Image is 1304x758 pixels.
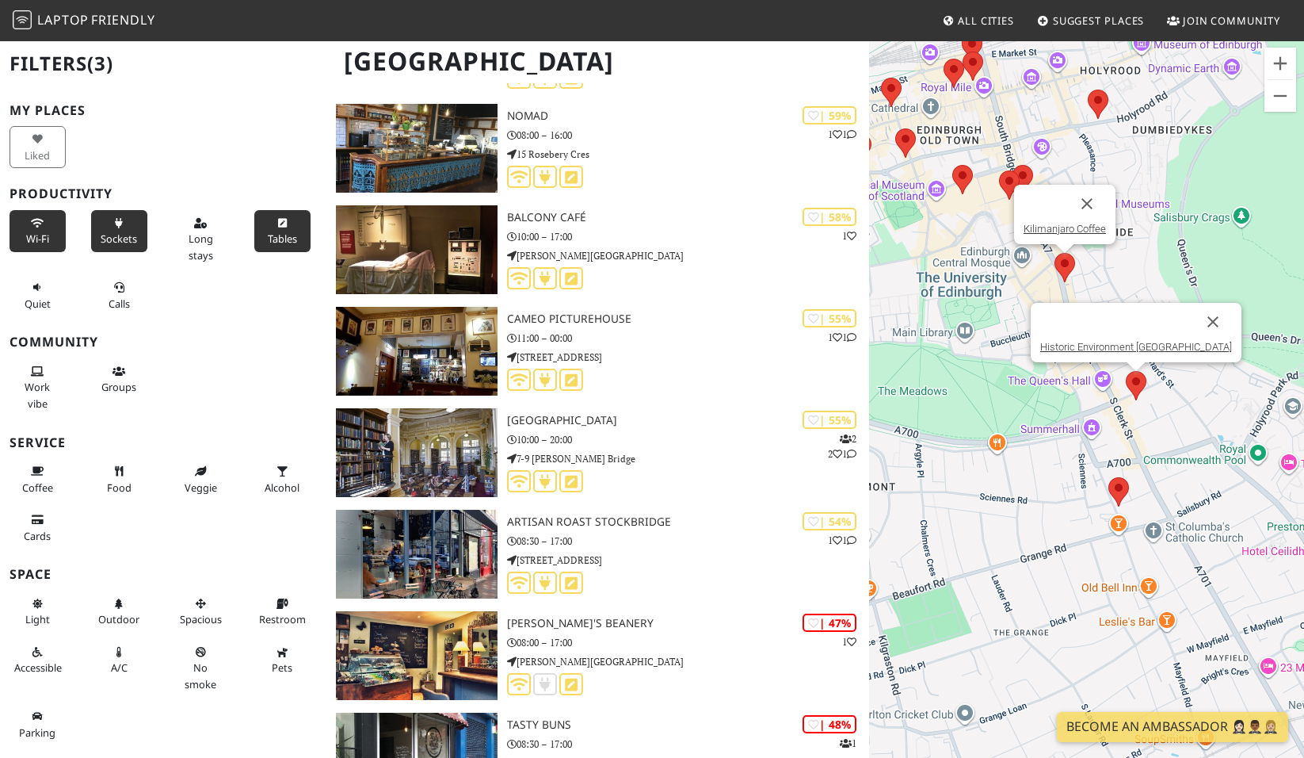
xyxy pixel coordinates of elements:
a: Balcony Café | 58% 1 Balcony Café 10:00 – 17:00 [PERSON_NAME][GEOGRAPHIC_DATA] [326,205,870,294]
h3: Cameo Picturehouse [507,312,869,326]
span: Laptop [37,11,89,29]
button: Outdoor [91,591,147,633]
p: 1 [840,736,856,751]
h1: [GEOGRAPHIC_DATA] [331,40,867,83]
button: No smoke [173,639,229,697]
span: All Cities [958,13,1014,28]
p: 1 1 [828,127,856,142]
span: Pet friendly [272,660,292,675]
a: Cameo Picturehouse | 55% 11 Cameo Picturehouse 11:00 – 00:00 [STREET_ADDRESS] [326,307,870,396]
button: Food [91,458,147,500]
img: Artisan Roast Stockbridge [336,510,498,599]
button: Light [10,591,66,633]
span: Group tables [101,380,136,394]
button: Calls [91,274,147,316]
img: LaptopFriendly [13,10,32,29]
span: Work-friendly tables [268,232,297,246]
h3: Productivity [10,186,317,201]
div: | 55% [803,309,856,327]
a: Leo's Beanery | 47% 1 [PERSON_NAME]'s Beanery 08:00 – 17:00 [PERSON_NAME][GEOGRAPHIC_DATA] [326,611,870,700]
button: Groups [91,358,147,400]
p: 10:00 – 17:00 [507,229,869,244]
span: Power sockets [101,232,137,246]
button: Coffee [10,458,66,500]
span: (3) [87,50,113,76]
a: LaptopFriendly LaptopFriendly [13,7,155,35]
p: 1 1 [828,330,856,345]
span: Natural light [25,612,50,626]
h3: Artisan Roast Stockbridge [507,515,869,529]
h3: Space [10,567,317,582]
p: 15 Rosebery Cres [507,147,869,162]
h3: [PERSON_NAME]'s Beanery [507,617,869,630]
img: Nomad [336,104,498,193]
h3: Tasty Buns [507,718,869,732]
p: [STREET_ADDRESS] [507,553,869,568]
h3: [GEOGRAPHIC_DATA] [507,414,869,427]
span: Video/audio calls [109,297,130,311]
h3: My Places [10,103,317,118]
h3: Nomad [507,109,869,123]
button: Wi-Fi [10,210,66,252]
span: Air conditioned [111,660,128,675]
span: Long stays [189,232,213,262]
p: 2 2 1 [828,431,856,461]
a: Artisan Roast Stockbridge | 54% 11 Artisan Roast Stockbridge 08:30 – 17:00 [STREET_ADDRESS] [326,510,870,599]
span: Restroom [259,612,306,626]
p: 1 [842,634,856,649]
span: Spacious [180,612,222,626]
p: 08:00 – 16:00 [507,128,869,143]
h3: Service [10,435,317,450]
button: Close [1068,185,1106,223]
h2: Filters [10,40,317,88]
button: Cards [10,507,66,549]
button: Sockets [91,210,147,252]
button: Pets [254,639,311,681]
a: Kilimanjaro Coffee [1024,223,1106,235]
img: Central Library [336,408,498,497]
p: [PERSON_NAME][GEOGRAPHIC_DATA] [507,654,869,669]
h3: Balcony Café [507,211,869,224]
span: Coffee [22,480,53,495]
p: 08:30 – 17:00 [507,737,869,752]
div: | 55% [803,411,856,429]
span: Suggest Places [1053,13,1145,28]
p: [PERSON_NAME][GEOGRAPHIC_DATA] [507,248,869,263]
span: Food [107,480,132,495]
img: Balcony Café [336,205,498,294]
button: Quiet [10,274,66,316]
a: Become an Ambassador 🤵🏻‍♀️🤵🏾‍♂️🤵🏼‍♀️ [1057,712,1288,742]
p: [STREET_ADDRESS] [507,350,869,365]
button: Work vibe [10,358,66,416]
button: Tables [254,210,311,252]
p: 7-9 [PERSON_NAME] Bridge [507,451,869,466]
span: Veggie [185,480,217,495]
p: 08:30 – 17:00 [507,534,869,549]
span: Alcohol [265,480,299,495]
span: Parking [19,725,55,740]
div: | 58% [803,208,856,226]
button: Alcohol [254,458,311,500]
span: People working [25,380,50,410]
button: Accessible [10,639,66,681]
a: All Cities [936,6,1020,35]
img: Leo's Beanery [336,611,498,700]
p: 1 1 [828,533,856,548]
span: Quiet [25,297,51,311]
p: 11:00 – 00:00 [507,331,869,346]
button: Veggie [173,458,229,500]
a: Historic Environment [GEOGRAPHIC_DATA] [1040,341,1232,353]
img: Cameo Picturehouse [336,307,498,396]
button: Parking [10,703,66,745]
button: Zoom out [1264,80,1296,112]
button: Spacious [173,591,229,633]
button: Close [1194,303,1232,341]
span: Stable Wi-Fi [26,232,49,246]
a: Nomad | 59% 11 Nomad 08:00 – 16:00 15 Rosebery Cres [326,104,870,193]
p: 1 [842,228,856,243]
span: Friendly [91,11,154,29]
a: Central Library | 55% 221 [GEOGRAPHIC_DATA] 10:00 – 20:00 7-9 [PERSON_NAME] Bridge [326,408,870,497]
a: Join Community [1161,6,1287,35]
span: Smoke free [185,660,216,691]
span: Credit cards [24,529,51,543]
